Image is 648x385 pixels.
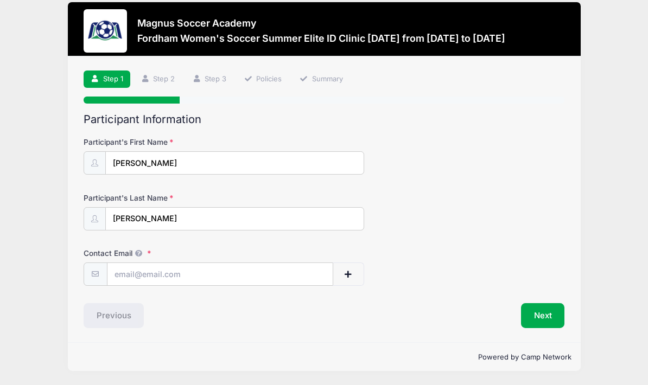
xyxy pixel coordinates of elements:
[105,207,364,230] input: Participant's Last Name
[84,248,244,259] label: Contact Email
[84,113,565,126] h2: Participant Information
[293,70,350,88] a: Summary
[107,262,333,286] input: email@email.com
[137,33,505,44] h3: Fordham Women's Soccer Summer Elite ID Clinic [DATE] from [DATE] to [DATE]
[521,303,565,328] button: Next
[237,70,289,88] a: Policies
[105,151,364,175] input: Participant's First Name
[84,70,130,88] a: Step 1
[77,352,572,363] p: Powered by Camp Network
[185,70,233,88] a: Step 3
[134,70,182,88] a: Step 2
[84,137,244,147] label: Participant's First Name
[137,17,505,29] h3: Magnus Soccer Academy
[84,193,244,203] label: Participant's Last Name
